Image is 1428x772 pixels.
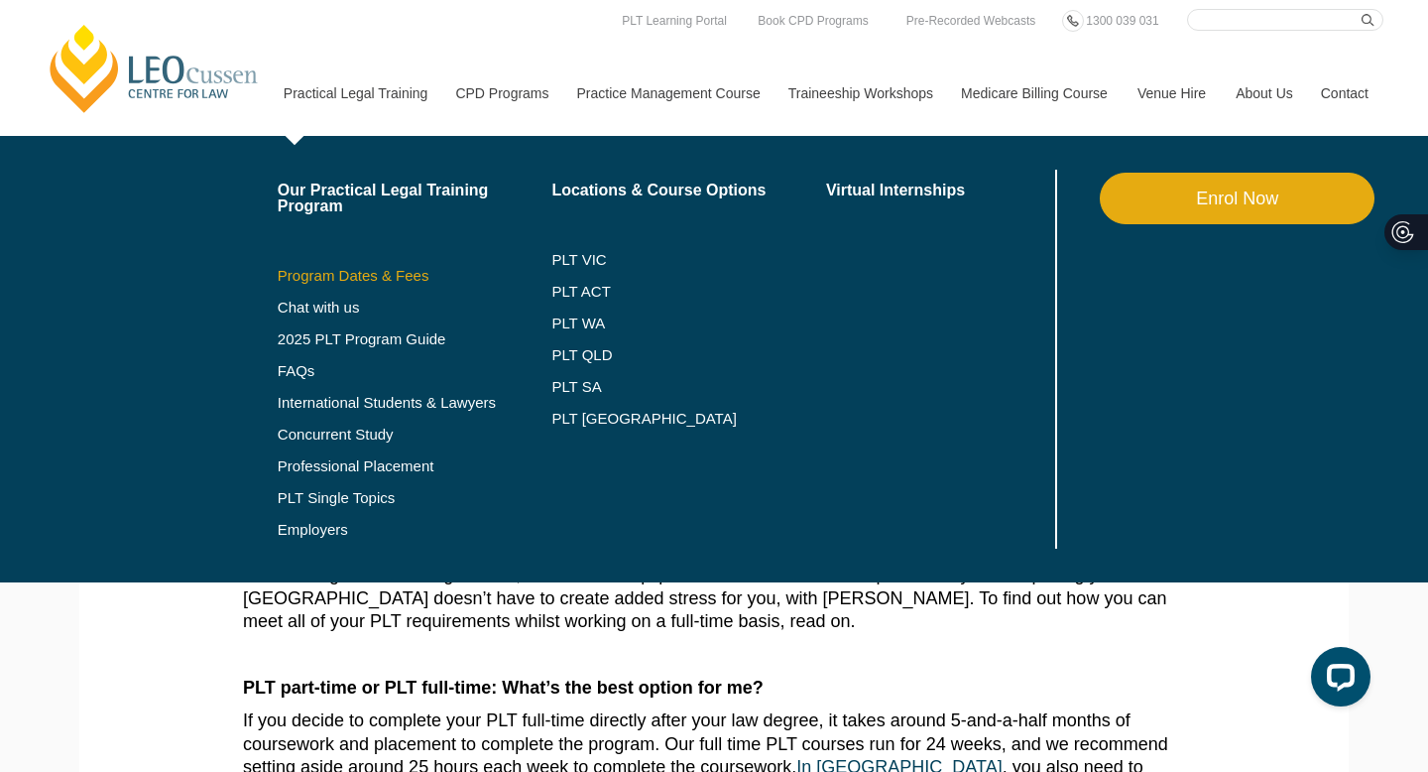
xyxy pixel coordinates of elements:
span: 1300 039 031 [1086,14,1158,28]
a: 1300 039 031 [1081,10,1163,32]
a: PLT QLD [551,347,826,363]
a: Traineeship Workshops [773,51,946,136]
a: PLT SA [551,379,826,395]
a: Employers [278,522,552,538]
a: Enrol Now [1100,173,1374,224]
a: Program Dates & Fees [278,268,552,284]
a: PLT [GEOGRAPHIC_DATA] [551,411,826,427]
a: Practical Legal Training [269,51,441,136]
a: PLT Single Topics [278,490,552,506]
a: Practice Management Course [562,51,773,136]
a: Professional Placement [278,458,552,474]
a: PLT WA [551,316,776,331]
a: Chat with us [278,300,552,316]
a: Pre-Recorded Webcasts [901,10,1041,32]
a: Book CPD Programs [753,10,873,32]
a: Locations & Course Options [551,183,826,198]
a: FAQs [278,363,552,379]
a: [PERSON_NAME] Centre for Law [45,22,264,115]
a: PLT Learning Portal [617,10,732,32]
a: CPD Programs [440,51,561,136]
a: PLT ACT [551,284,826,300]
a: Medicare Billing Course [946,51,1123,136]
a: 2025 PLT Program Guide [278,331,503,347]
a: About Us [1221,51,1306,136]
a: Our Practical Legal Training Program [278,183,552,214]
a: Virtual Internships [826,183,1051,198]
a: PLT VIC [551,252,826,268]
iframe: LiveChat chat widget [1295,639,1378,722]
a: Venue Hire [1123,51,1221,136]
a: Contact [1306,51,1383,136]
a: Concurrent Study [278,427,552,443]
strong: PLT part-time or PLT full-time: What’s the best option for me? [243,678,764,698]
a: International Students & Lawyers [278,395,552,411]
